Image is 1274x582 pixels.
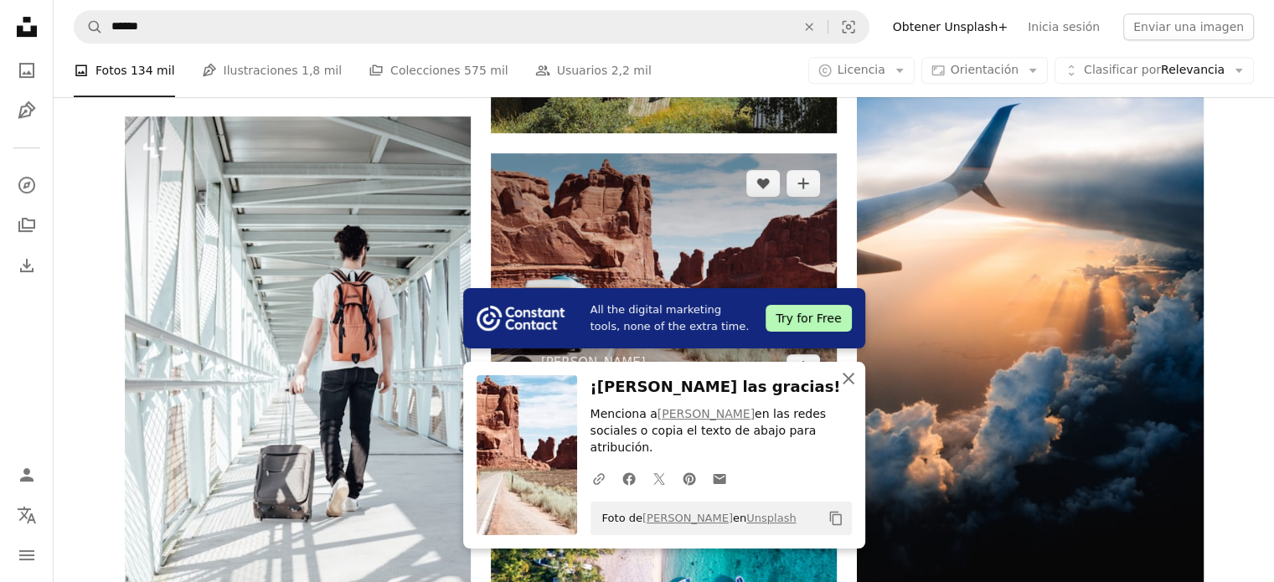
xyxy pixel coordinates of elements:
[10,498,44,532] button: Idioma
[594,505,797,532] span: Foto de en
[74,10,869,44] form: Encuentra imágenes en todo el sitio
[10,94,44,127] a: Ilustraciones
[787,170,820,197] button: Añade a la colección
[704,461,735,495] a: Comparte por correo electrónico
[302,61,342,80] span: 1,8 mil
[1084,63,1161,76] span: Clasificar por
[746,170,780,197] button: Me gusta
[921,57,1048,84] button: Orientación
[75,11,103,43] button: Buscar en Unsplash
[10,10,44,47] a: Inicio — Unsplash
[591,375,852,399] h3: ¡[PERSON_NAME] las gracias!
[791,11,828,43] button: Borrar
[951,63,1019,76] span: Orientación
[883,13,1018,40] a: Obtener Unsplash+
[674,461,704,495] a: Comparte en Pinterest
[1084,62,1225,79] span: Relevancia
[10,209,44,242] a: Colecciones
[644,461,674,495] a: Comparte en Twitter
[838,63,885,76] span: Licencia
[658,407,755,420] a: [PERSON_NAME]
[591,406,852,456] p: Menciona a en las redes sociales o copia el texto de abajo para atribución.
[808,57,915,84] button: Licencia
[857,335,1203,350] a: Avión en el cielo durante la hora dorada
[746,512,796,524] a: Unsplash
[10,168,44,202] a: Explorar
[464,61,508,80] span: 575 mil
[10,249,44,282] a: Historial de descargas
[463,288,865,348] a: All the digital marketing tools, none of the extra time.Try for Free
[535,44,652,97] a: Usuarios 2,2 mil
[822,504,850,533] button: Copiar al portapapeles
[611,61,652,80] span: 2,2 mil
[125,368,471,383] a: Un hombre caminando por una pasarela con una maleta
[1055,57,1254,84] button: Clasificar porRelevancia
[10,54,44,87] a: Fotos
[10,538,44,572] button: Menú
[369,44,508,97] a: Colecciones 575 mil
[1018,13,1110,40] a: Inicia sesión
[10,458,44,492] a: Iniciar sesión / Registrarse
[591,301,753,335] span: All the digital marketing tools, none of the extra time.
[614,461,644,495] a: Comparte en Facebook
[828,11,869,43] button: Búsqueda visual
[766,305,851,332] div: Try for Free
[642,512,733,524] a: [PERSON_NAME]
[491,268,837,283] a: furgoneta Volkswagen amarilla en carretera
[1123,13,1254,40] button: Enviar una imagen
[202,44,343,97] a: Ilustraciones 1,8 mil
[491,153,837,398] img: furgoneta Volkswagen amarilla en carretera
[477,306,565,331] img: file-1754318165549-24bf788d5b37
